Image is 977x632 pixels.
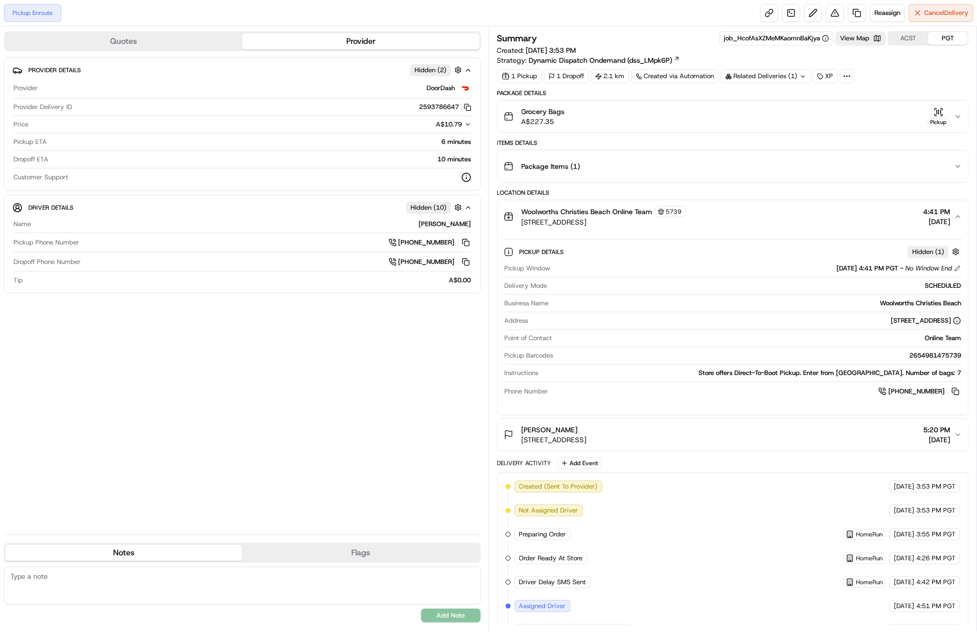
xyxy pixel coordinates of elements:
[519,554,583,563] span: Order Ready At Store
[927,107,950,126] button: Pickup
[384,120,471,129] button: A$10.79
[894,530,914,539] span: [DATE]
[505,281,548,290] span: Delivery Mode
[522,117,565,126] span: A$227.35
[522,107,565,117] span: Grocery Bags
[894,602,914,611] span: [DATE]
[13,220,31,229] span: Name
[497,89,969,97] div: Package Details
[498,101,969,132] button: Grocery BagsA$227.35Pickup
[543,369,962,378] div: Store offers Direct-To-Boot Pickup. Enter from [GEOGRAPHIC_DATA]. Number of bags: 7
[522,435,587,445] span: [STREET_ADDRESS]
[916,578,956,587] span: 4:42 PM PGT
[389,237,471,248] a: [PHONE_NUMBER]
[505,264,551,273] span: Pickup Window
[856,554,883,562] span: HomeRun
[5,545,242,561] button: Notes
[916,506,956,515] span: 3:53 PM PGT
[558,457,602,469] button: Add Event
[35,220,471,229] div: [PERSON_NAME]
[905,264,952,273] span: No Window End
[399,238,455,247] span: [PHONE_NUMBER]
[526,46,576,55] span: [DATE] 3:53 PM
[924,8,969,17] span: Cancel Delivery
[813,69,838,83] div: XP
[498,419,969,451] button: [PERSON_NAME][STREET_ADDRESS]5:20 PM[DATE]
[497,55,680,65] div: Strategy:
[856,530,883,538] span: HomeRun
[13,257,81,266] span: Dropoff Phone Number
[520,248,566,256] span: Pickup Details
[497,139,969,147] div: Items Details
[28,204,73,212] span: Driver Details
[436,120,462,128] span: A$10.79
[558,351,962,360] div: 2654981475739
[497,45,576,55] span: Created:
[411,203,446,212] span: Hidden ( 10 )
[923,217,950,227] span: [DATE]
[724,34,829,43] button: job_HcofAsXZMeMKaomnBaKjya
[856,578,883,586] span: HomeRun
[916,602,956,611] span: 4:51 PM PGT
[908,246,962,258] button: Hidden (1)
[923,207,950,217] span: 4:41 PM
[519,530,566,539] span: Preparing Order
[27,276,471,285] div: A$0.00
[519,482,598,491] span: Created (Sent To Provider)
[874,8,900,17] span: Reassign
[13,137,47,146] span: Pickup ETA
[497,34,538,43] h3: Summary
[498,200,969,233] button: Woolworths Christies Beach Online Team5739[STREET_ADDRESS]4:41 PM[DATE]
[505,369,539,378] span: Instructions
[909,4,973,22] button: CancelDelivery
[406,201,464,214] button: Hidden (10)
[916,554,956,563] span: 4:26 PM PGT
[13,155,48,164] span: Dropoff ETA
[12,199,472,216] button: Driver DetailsHidden (10)
[529,55,680,65] a: Dynamic Dispatch Ondemand (dss_LMpk6P)
[544,69,589,83] div: 1 Dropoff
[927,118,950,126] div: Pickup
[505,316,529,325] span: Address
[419,103,471,112] button: 2593786647
[894,506,914,515] span: [DATE]
[505,299,549,308] span: Business Name
[928,32,968,45] button: PGT
[894,482,914,491] span: [DATE]
[837,264,898,273] span: [DATE] 4:41 PM PGT
[242,33,479,49] button: Provider
[505,351,554,360] span: Pickup Barcodes
[923,435,950,445] span: [DATE]
[13,276,23,285] span: Tip
[900,264,903,273] span: -
[522,161,580,171] span: Package Items ( 1 )
[389,256,471,267] a: [PHONE_NUMBER]
[923,425,950,435] span: 5:20 PM
[916,530,956,539] span: 3:55 PM PGT
[888,32,928,45] button: ACST
[631,69,719,83] a: Created via Automation
[519,506,578,515] span: Not Assigned Driver
[415,66,446,75] span: Hidden ( 2 )
[878,386,961,397] a: [PHONE_NUMBER]
[410,64,464,76] button: Hidden (2)
[505,334,553,343] span: Point of Contact
[13,84,38,93] span: Provider
[553,299,962,308] div: Woolworths Christies Beach
[522,425,578,435] span: [PERSON_NAME]
[13,238,79,247] span: Pickup Phone Number
[888,387,945,396] span: [PHONE_NUMBER]
[497,69,542,83] div: 1 Pickup
[497,189,969,197] div: Location Details
[870,4,905,22] button: Reassign
[916,482,956,491] span: 3:53 PM PGT
[522,217,686,227] span: [STREET_ADDRESS]
[529,55,673,65] span: Dynamic Dispatch Ondemand (dss_LMpk6P)
[13,173,68,182] span: Customer Support
[891,316,961,325] div: [STREET_ADDRESS]
[498,150,969,182] button: Package Items (1)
